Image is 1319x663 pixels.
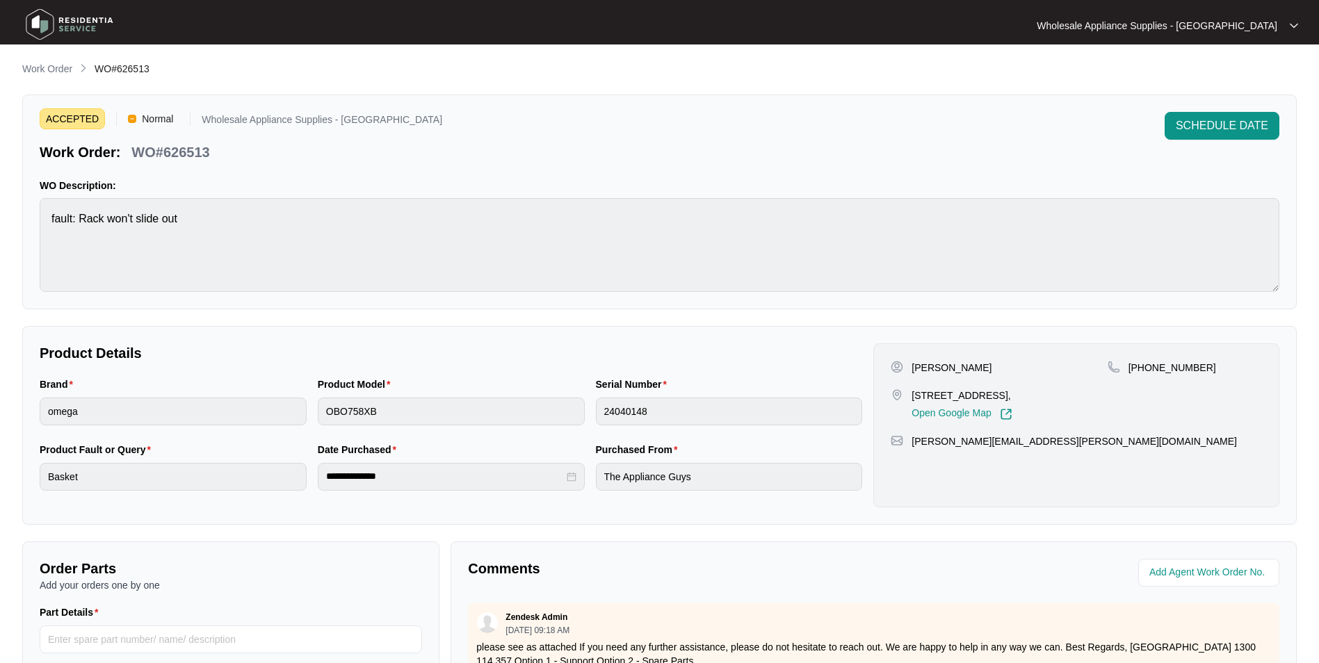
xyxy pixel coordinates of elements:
label: Product Model [318,377,396,391]
img: chevron-right [78,63,89,74]
p: Zendesk Admin [505,612,567,623]
p: [PHONE_NUMBER] [1128,361,1216,375]
img: Vercel Logo [128,115,136,123]
img: user.svg [477,612,498,633]
label: Date Purchased [318,443,402,457]
img: map-pin [1108,361,1120,373]
input: Part Details [40,625,422,653]
p: [PERSON_NAME] [912,361,992,375]
span: ACCEPTED [40,108,105,129]
label: Purchased From [596,443,683,457]
p: [STREET_ADDRESS], [912,388,1012,402]
input: Brand [40,398,307,425]
p: [PERSON_NAME][EMAIL_ADDRESS][PERSON_NAME][DOMAIN_NAME] [912,434,1237,448]
img: dropdown arrow [1290,22,1298,29]
p: [DATE] 09:18 AM [505,626,569,635]
p: Comments [468,559,864,578]
label: Product Fault or Query [40,443,156,457]
p: Order Parts [40,559,422,578]
label: Serial Number [596,377,672,391]
p: WO#626513 [131,142,209,162]
span: Normal [136,108,179,129]
label: Brand [40,377,79,391]
label: Part Details [40,605,104,619]
input: Add Agent Work Order No. [1149,564,1271,581]
p: Work Order: [40,142,120,162]
img: user-pin [891,361,903,373]
span: SCHEDULE DATE [1176,117,1268,134]
p: Add your orders one by one [40,578,422,592]
img: map-pin [891,388,903,401]
img: Link-External [1000,408,1012,420]
p: Wholesale Appliance Supplies - [GEOGRAPHIC_DATA] [202,115,442,129]
p: WO Description: [40,179,1279,193]
button: SCHEDULE DATE [1165,112,1279,140]
p: Wholesale Appliance Supplies - [GEOGRAPHIC_DATA] [1037,19,1277,33]
input: Serial Number [596,398,863,425]
p: Product Details [40,343,862,363]
input: Product Fault or Query [40,463,307,491]
input: Product Model [318,398,585,425]
a: Open Google Map [912,408,1012,420]
span: WO#626513 [95,63,149,74]
input: Date Purchased [326,469,564,484]
input: Purchased From [596,463,863,491]
img: residentia service logo [21,3,118,45]
textarea: fault: Rack won't slide out [40,198,1279,292]
p: Work Order [22,62,72,76]
img: map-pin [891,434,903,447]
a: Work Order [19,62,75,77]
